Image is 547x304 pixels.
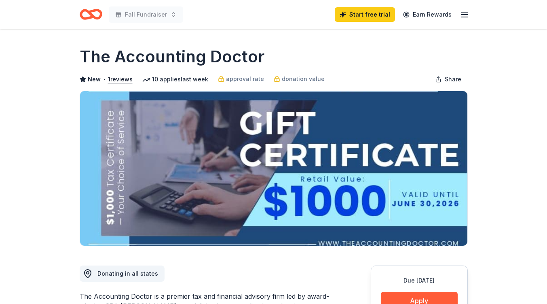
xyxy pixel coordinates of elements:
[109,6,183,23] button: Fall Fundraiser
[103,76,106,83] span: •
[88,74,101,84] span: New
[429,71,468,87] button: Share
[274,74,325,84] a: donation value
[398,7,456,22] a: Earn Rewards
[80,5,102,24] a: Home
[445,74,461,84] span: Share
[108,74,133,84] button: 1reviews
[282,74,325,84] span: donation value
[335,7,395,22] a: Start free trial
[97,270,158,277] span: Donating in all states
[125,10,167,19] span: Fall Fundraiser
[80,91,467,246] img: Image for The Accounting Doctor
[80,45,264,68] h1: The Accounting Doctor
[381,276,458,285] div: Due [DATE]
[218,74,264,84] a: approval rate
[142,74,208,84] div: 10 applies last week
[226,74,264,84] span: approval rate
